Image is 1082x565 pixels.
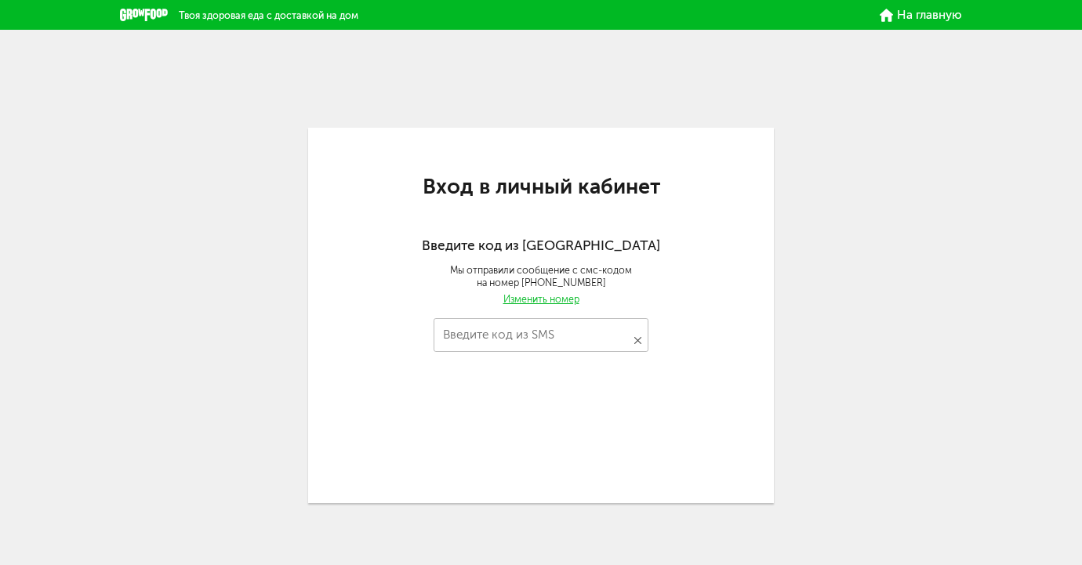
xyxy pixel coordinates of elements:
[880,9,962,22] a: На главную
[503,293,579,305] div: Изменить номер
[308,177,774,197] h1: Вход в личный кабинет
[443,331,554,339] label: Введите код из SMS
[308,237,774,254] h2: Введите код из [GEOGRAPHIC_DATA]
[179,9,358,21] span: Твоя здоровая еда с доставкой на дом
[897,9,962,21] span: На главную
[120,9,358,22] a: Твоя здоровая еда с доставкой на дом
[308,264,774,288] div: Мы отправили сообщение с смс-кодом на номер [PHONE_NUMBER]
